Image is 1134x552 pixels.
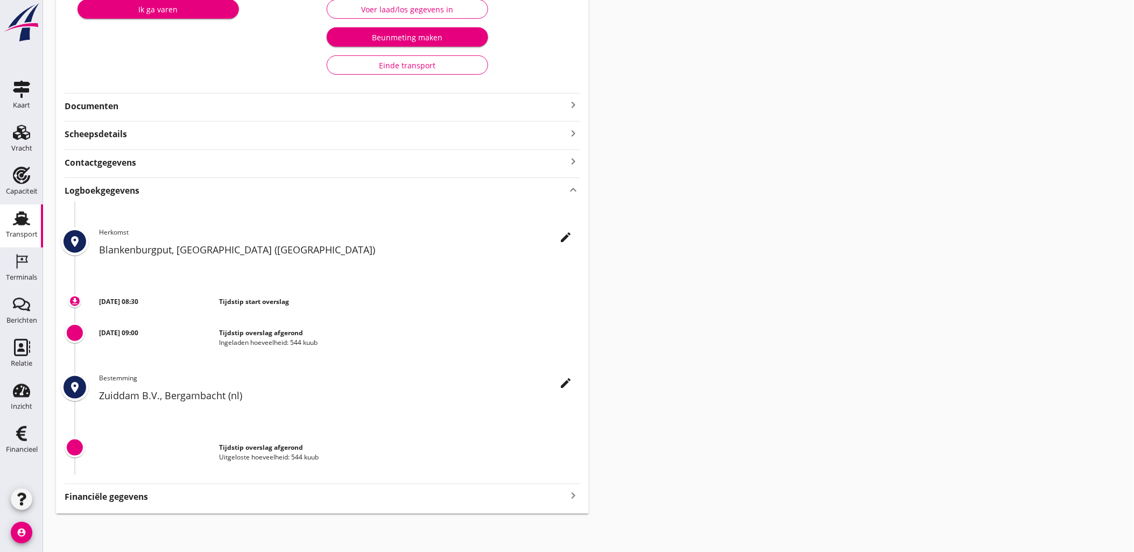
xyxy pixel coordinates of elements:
[6,231,38,238] div: Transport
[6,188,38,195] div: Capaciteit
[567,98,580,111] i: keyboard_arrow_right
[2,3,41,43] img: logo-small.a267ee39.svg
[327,55,488,75] button: Einde transport
[65,128,127,140] strong: Scheepsdetails
[65,491,148,503] strong: Financiële gegevens
[219,452,580,462] div: Uitgeloste hoeveelheid: 544 kuub
[6,317,37,324] div: Berichten
[219,297,289,306] strong: Tijdstip start overslag
[11,360,32,367] div: Relatie
[11,522,32,543] i: account_circle
[11,145,32,152] div: Vracht
[71,297,79,306] i: download
[336,4,479,15] div: Voer laad/los gegevens in
[68,235,81,248] i: place
[68,381,81,394] i: place
[560,231,573,244] i: edit
[6,274,37,281] div: Terminals
[99,388,580,403] h2: Zuiddam B.V., Bergambacht (nl)
[11,403,32,410] div: Inzicht
[560,377,573,390] i: edit
[99,373,137,383] span: Bestemming
[327,27,488,47] button: Beunmeting maken
[567,182,580,197] i: keyboard_arrow_up
[336,60,479,71] div: Einde transport
[219,328,303,337] strong: Tijdstip overslag afgerond
[65,157,136,169] strong: Contactgegevens
[13,102,30,109] div: Kaart
[6,446,38,453] div: Financieel
[65,100,567,112] strong: Documenten
[65,185,139,197] strong: Logboekgegevens
[567,126,580,140] i: keyboard_arrow_right
[99,228,129,237] span: Herkomst
[219,443,303,452] strong: Tijdstip overslag afgerond
[99,328,138,337] strong: [DATE] 09:00
[99,297,138,306] strong: [DATE] 08:30
[567,489,580,503] i: keyboard_arrow_right
[219,338,580,348] div: Ingeladen hoeveelheid: 544 kuub
[567,154,580,169] i: keyboard_arrow_right
[99,243,580,257] h2: Blankenburgput, [GEOGRAPHIC_DATA] ([GEOGRAPHIC_DATA])
[335,32,480,43] div: Beunmeting maken
[86,4,230,15] div: Ik ga varen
